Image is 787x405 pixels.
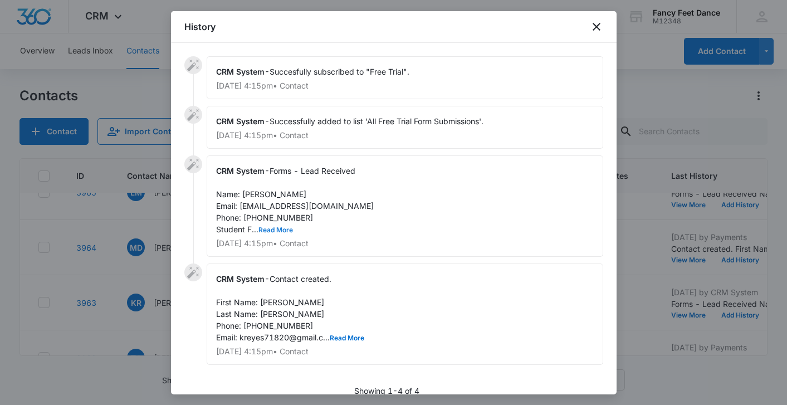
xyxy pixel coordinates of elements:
span: CRM System [216,166,265,175]
button: Read More [330,335,364,341]
span: Succesfully subscribed to "Free Trial". [270,67,409,76]
div: - [207,155,603,257]
span: Contact created. First Name: [PERSON_NAME] Last Name: [PERSON_NAME] Phone: [PHONE_NUMBER] Email: ... [216,274,364,342]
span: CRM System [216,67,265,76]
p: [DATE] 4:15pm • Contact [216,240,594,247]
p: Showing 1-4 of 4 [354,385,419,397]
h1: History [184,20,216,33]
p: [DATE] 4:15pm • Contact [216,348,594,355]
button: Read More [258,227,293,233]
span: CRM System [216,274,265,284]
p: [DATE] 4:15pm • Contact [216,82,594,90]
span: Successfully added to list 'All Free Trial Form Submissions'. [270,116,483,126]
div: - [207,56,603,99]
p: [DATE] 4:15pm • Contact [216,131,594,139]
span: CRM System [216,116,265,126]
div: - [207,264,603,365]
span: Forms - Lead Received Name: [PERSON_NAME] Email: [EMAIL_ADDRESS][DOMAIN_NAME] Phone: [PHONE_NUMBE... [216,166,374,234]
button: close [590,20,603,33]
div: - [207,106,603,149]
